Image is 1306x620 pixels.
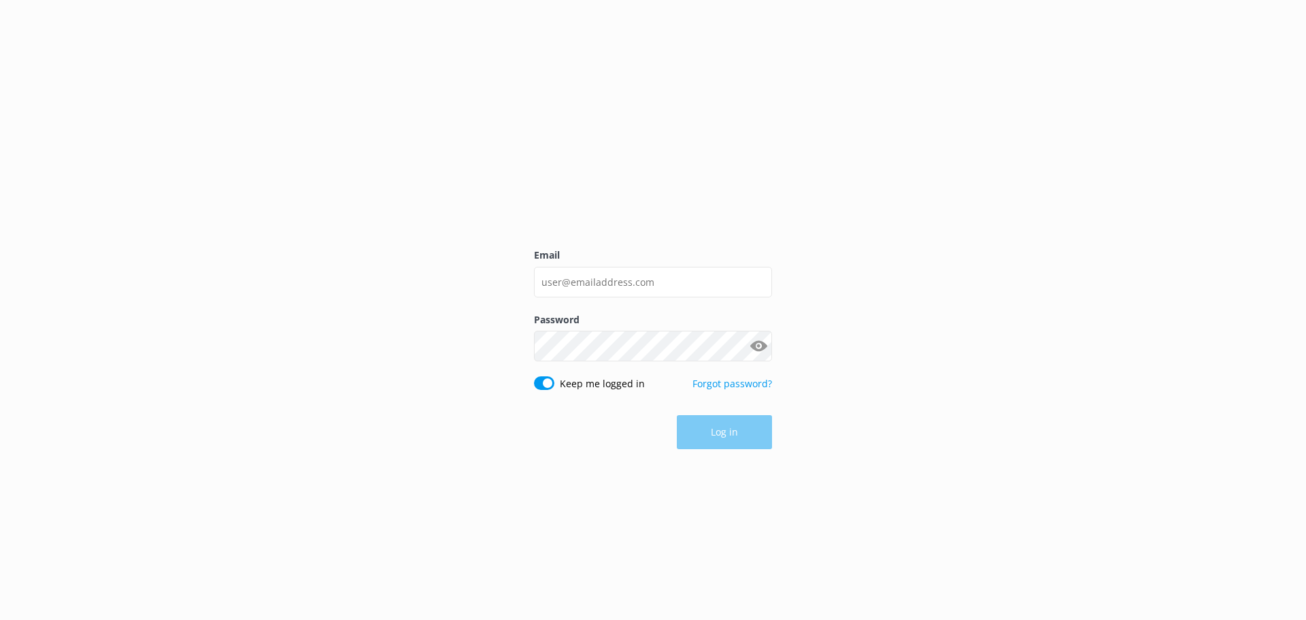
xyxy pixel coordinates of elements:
label: Email [534,248,772,263]
input: user@emailaddress.com [534,267,772,297]
a: Forgot password? [692,377,772,390]
button: Show password [745,333,772,360]
label: Password [534,312,772,327]
label: Keep me logged in [560,376,645,391]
